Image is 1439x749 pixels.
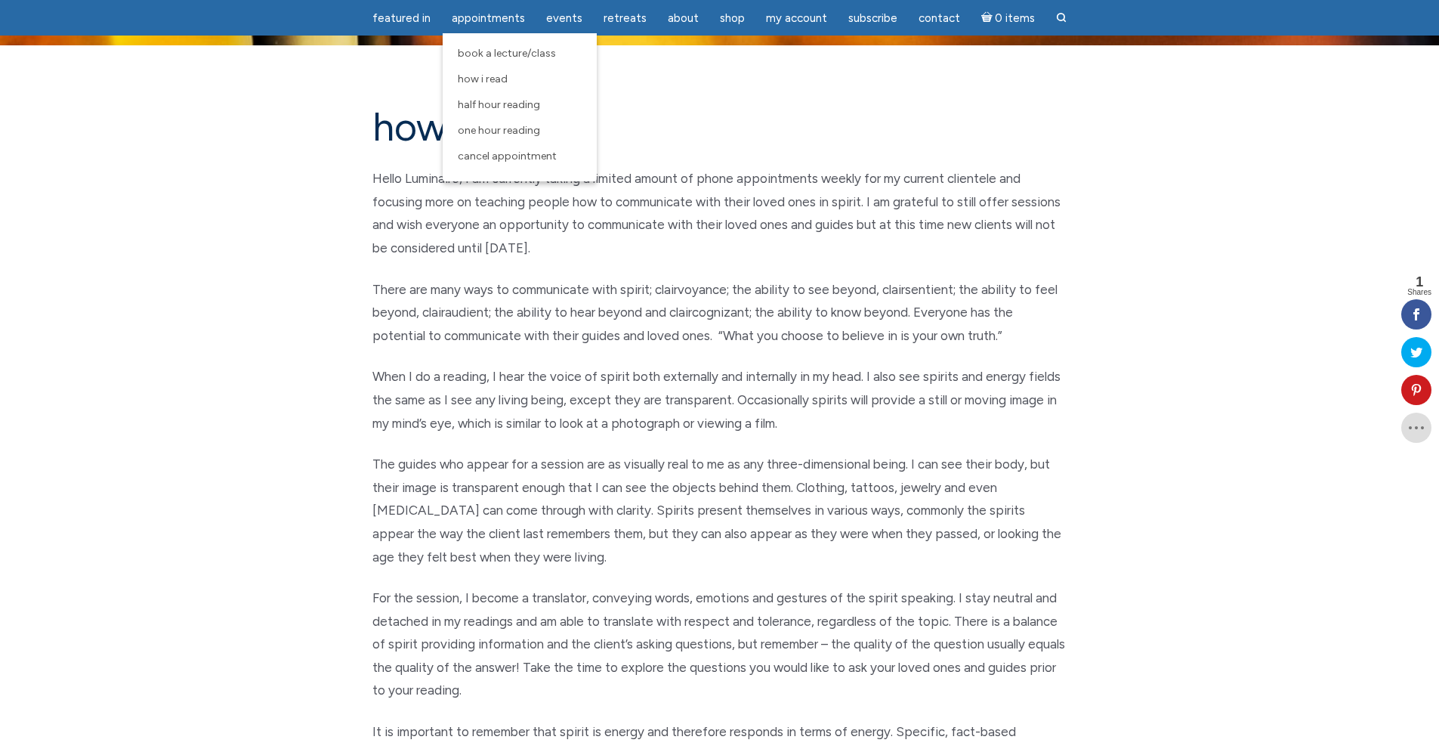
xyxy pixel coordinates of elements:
[848,11,897,25] span: Subscribe
[1407,289,1431,296] span: Shares
[757,4,836,33] a: My Account
[443,4,534,33] a: Appointments
[458,150,557,162] span: Cancel Appointment
[659,4,708,33] a: About
[372,167,1067,259] p: Hello Luminaire, I am currently taking a limited amount of phone appointments weekly for my curre...
[711,4,754,33] a: Shop
[372,278,1067,348] p: There are many ways to communicate with spirit; clairvoyance; the ability to see beyond, clairsen...
[839,4,906,33] a: Subscribe
[594,4,656,33] a: Retreats
[668,11,699,25] span: About
[458,124,540,137] span: One Hour Reading
[909,4,969,33] a: Contact
[450,92,589,118] a: Half Hour Reading
[981,11,996,25] i: Cart
[458,98,540,111] span: Half Hour Reading
[546,11,582,25] span: Events
[458,47,556,60] span: Book a Lecture/Class
[720,11,745,25] span: Shop
[919,11,960,25] span: Contact
[766,11,827,25] span: My Account
[450,41,589,67] a: Book a Lecture/Class
[450,118,589,144] a: One Hour Reading
[458,73,508,85] span: How I Read
[537,4,591,33] a: Events
[363,4,440,33] a: featured in
[450,144,589,169] a: Cancel Appointment
[372,365,1067,435] p: When I do a reading, I hear the voice of spirit both externally and internally in my head. I also...
[995,13,1035,24] span: 0 items
[372,11,431,25] span: featured in
[604,11,647,25] span: Retreats
[1407,275,1431,289] span: 1
[372,587,1067,702] p: For the session, I become a translator, conveying words, emotions and gestures of the spirit spea...
[372,106,1067,149] h1: how i read
[372,453,1067,568] p: The guides who appear for a session are as visually real to me as any three-dimensional being. I ...
[450,67,589,92] a: How I Read
[972,2,1045,33] a: Cart0 items
[452,11,525,25] span: Appointments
